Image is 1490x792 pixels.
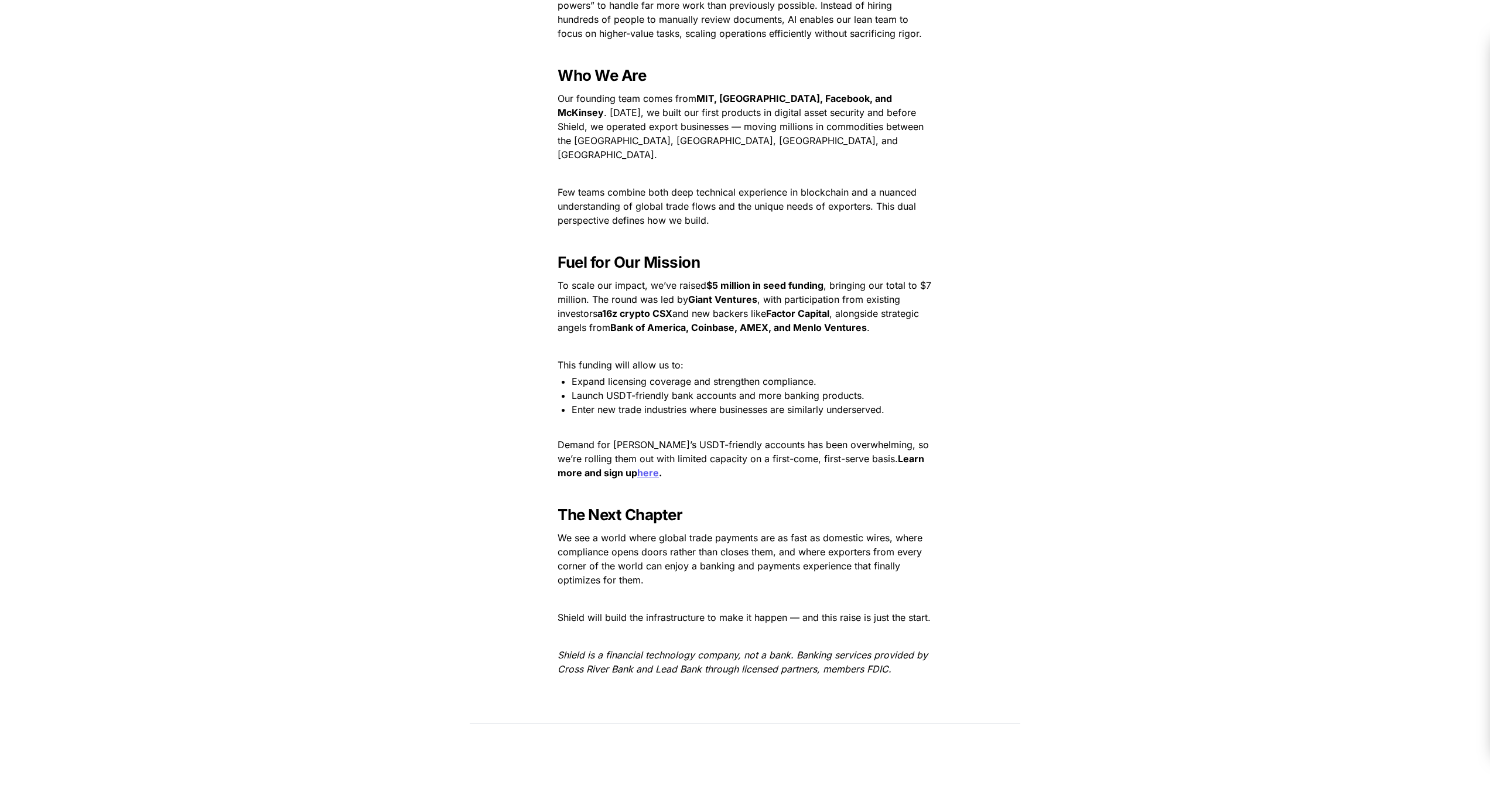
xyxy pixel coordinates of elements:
strong: Bank of America, Coinbase, AMEX, and Menlo Ventures [610,322,867,333]
span: Our founding team comes from [558,93,696,104]
span: . [867,322,870,333]
strong: MIT, [GEOGRAPHIC_DATA], Facebook, and McKinsey [558,93,894,118]
span: Shield will build the infrastructure to make it happen — and this raise is just the start. [558,612,931,623]
strong: . [659,467,662,479]
span: This funding will allow us to: [558,359,684,371]
span: and new backers like [672,308,766,319]
strong: Who We Are [558,66,646,84]
span: . [DATE], we built our first products in digital asset security and before Shield, we operated ex... [558,107,927,161]
span: Few teams combine both deep technical experience in blockchain and a nuanced understanding of glo... [558,186,920,226]
strong: The Next Chapter [558,506,682,524]
a: here [637,467,659,479]
span: To scale our impact, we’ve raised [558,279,706,291]
span: Expand licensing coverage and strengthen compliance. [572,375,816,387]
span: Enter new trade industries where businesses are similarly underserved. [572,404,884,415]
strong: Factor Capital [766,308,829,319]
span: We see a world where global trade payments are as fast as domestic wires, where compliance opens ... [558,532,925,586]
strong: a16z crypto CSX [597,308,672,319]
span: Launch USDT-friendly bank accounts and more banking products. [572,390,864,401]
span: See More Posts [528,736,640,755]
em: Shield is a financial technology company, not a bank. Banking services provided by Cross River Ba... [558,649,931,675]
strong: Fuel for Our Mission [558,253,700,271]
strong: Giant Ventures [688,293,757,305]
span: Demand for [PERSON_NAME]’s USDT-friendly accounts has been overwhelming, so we’re rolling them ou... [558,439,932,465]
strong: $5 million in seed funding [706,279,823,291]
